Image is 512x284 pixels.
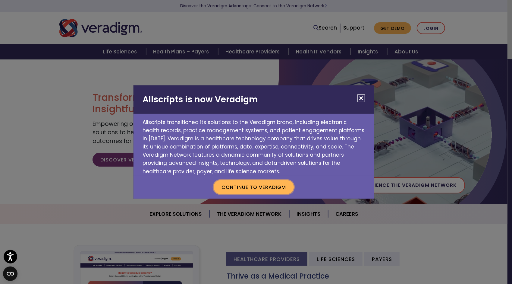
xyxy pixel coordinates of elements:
button: Close [357,94,365,102]
p: Allscripts transitioned its solutions to the Veradigm brand, including electronic health records,... [133,114,374,176]
button: Continue to Veradigm [214,180,294,194]
h2: Allscripts is now Veradigm [133,85,374,114]
iframe: Drift Chat Widget [482,254,505,277]
button: Open CMP widget [3,266,17,281]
